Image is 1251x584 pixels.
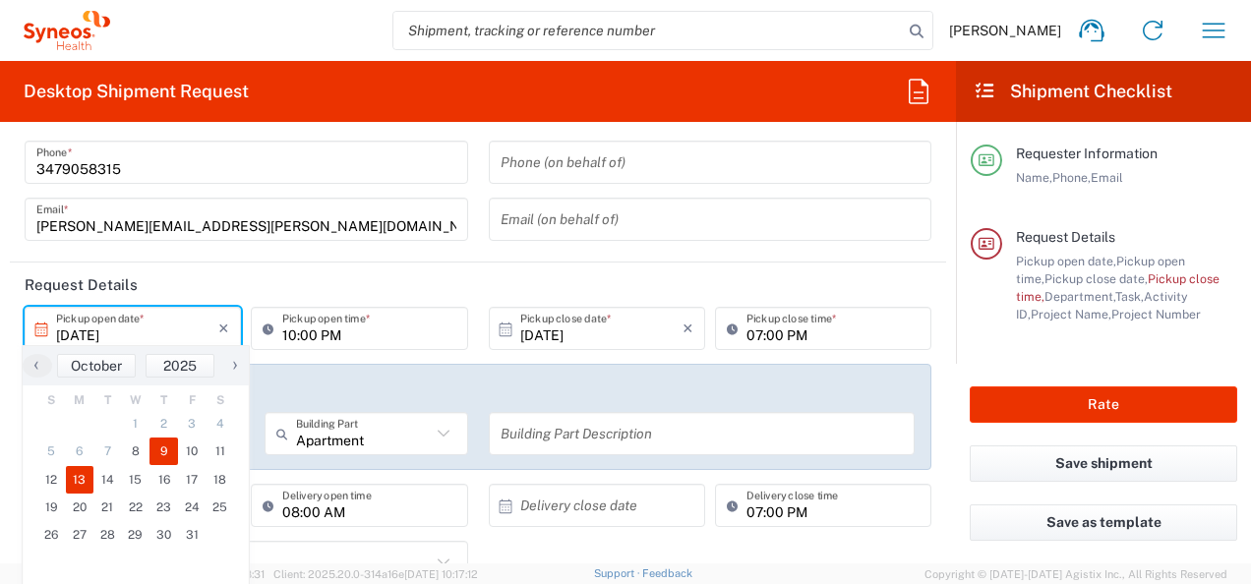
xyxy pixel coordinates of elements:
[37,466,66,494] span: 12
[37,494,66,521] span: 19
[273,568,478,580] span: Client: 2025.20.0-314a16e
[149,466,178,494] span: 16
[23,354,249,378] bs-datepicker-navigation-view: ​ ​ ​
[974,80,1172,103] h2: Shipment Checklist
[24,80,249,103] h2: Desktop Shipment Request
[149,438,178,465] span: 9
[178,390,207,410] th: weekday
[93,521,122,549] span: 28
[149,410,178,438] span: 2
[206,494,234,521] span: 25
[206,438,234,465] span: 11
[683,313,693,344] i: ×
[1091,170,1123,185] span: Email
[122,466,150,494] span: 15
[57,354,136,378] button: October
[66,521,94,549] span: 27
[218,313,229,344] i: ×
[594,567,643,579] a: Support
[178,521,207,549] span: 31
[25,275,138,295] h2: Request Details
[1016,229,1115,245] span: Request Details
[163,358,197,374] span: 2025
[206,466,234,494] span: 18
[1115,289,1144,304] span: Task,
[71,358,122,374] span: October
[66,494,94,521] span: 20
[122,494,150,521] span: 22
[149,521,178,549] span: 30
[404,568,478,580] span: [DATE] 10:17:12
[1044,271,1148,286] span: Pickup close date,
[1016,170,1052,185] span: Name,
[1052,170,1091,185] span: Phone,
[23,354,52,378] button: ‹
[122,521,150,549] span: 29
[178,494,207,521] span: 24
[122,410,150,438] span: 1
[220,353,250,377] span: ›
[93,390,122,410] th: weekday
[970,504,1237,541] button: Save as template
[122,390,150,410] th: weekday
[642,567,692,579] a: Feedback
[93,438,122,465] span: 7
[1016,146,1158,161] span: Requester Information
[206,410,234,438] span: 4
[66,466,94,494] span: 13
[149,494,178,521] span: 23
[93,494,122,521] span: 21
[1016,254,1116,268] span: Pickup open date,
[122,438,150,465] span: 8
[219,354,249,378] button: ›
[949,22,1061,39] span: [PERSON_NAME]
[66,390,94,410] th: weekday
[178,438,207,465] span: 10
[178,466,207,494] span: 17
[37,390,66,410] th: weekday
[1044,289,1115,304] span: Department,
[924,565,1227,583] span: Copyright © [DATE]-[DATE] Agistix Inc., All Rights Reserved
[149,390,178,410] th: weekday
[970,386,1237,423] button: Rate
[1111,307,1201,321] span: Project Number
[146,354,214,378] button: 2025
[393,12,903,49] input: Shipment, tracking or reference number
[66,438,94,465] span: 6
[970,445,1237,482] button: Save shipment
[1031,307,1111,321] span: Project Name,
[178,410,207,438] span: 3
[37,438,66,465] span: 5
[93,466,122,494] span: 14
[22,353,51,377] span: ‹
[206,390,234,410] th: weekday
[37,521,66,549] span: 26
